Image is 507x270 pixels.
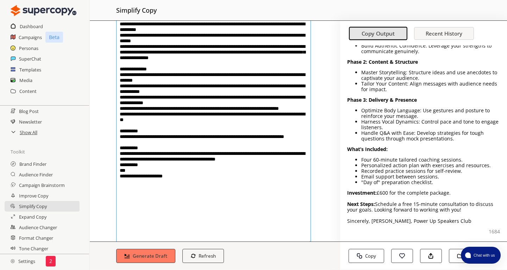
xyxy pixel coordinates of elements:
[19,180,65,190] a: Campaign Brainstorm
[349,249,384,263] button: Copy
[471,252,496,258] span: Chat with us
[361,168,500,174] p: Recorded practice sessions for self-review.
[361,180,500,185] p: "Day of" preparation checklist.
[19,54,41,64] a: SuperChat
[361,43,500,54] p: Build Authentic Confidence: Leverage your strengths to communicate genuinely.
[349,27,407,40] button: Copy Output
[19,86,37,96] a: Content
[414,27,474,40] button: Recent History
[19,243,48,254] a: Tone Changer
[461,247,501,264] button: atlas-launcher
[347,189,377,196] strong: Investment:
[361,130,500,142] p: Handle Q&A with Ease: Develop strategies for tough questions through mock presentations.
[19,233,53,243] a: Format Changer
[19,190,48,201] a: Improve Copy
[489,229,500,234] p: 1684
[347,146,388,152] strong: What’s Included:
[361,174,500,180] p: Email support between sessions.
[45,32,63,43] p: Beta
[361,163,500,168] p: Personalized action plan with exercises and resources.
[19,106,39,117] a: Blog Post
[347,96,417,103] strong: Phase 3: Delivery & Presence
[426,30,462,37] b: Recent History
[133,253,167,259] b: Generate Draft
[361,81,500,92] p: Tailor Your Content: Align messages with audience needs for impact.
[347,58,418,65] strong: Phase 2: Content & Structure
[347,201,375,207] strong: Next Steps:
[19,32,42,43] a: Campaigns
[116,4,157,17] h2: simplify copy
[11,4,76,18] img: Close
[20,21,43,32] a: Dashboard
[361,157,500,163] p: Four 60-minute tailored coaching sessions.
[19,43,38,54] a: Personas
[11,259,15,263] img: Close
[116,249,175,263] button: Generate Draft
[347,201,500,213] p: Schedule a free 15-minute consultation to discuss your goals. Looking forward to working with you!
[347,190,500,196] p: £600 for the complete package.
[19,222,57,233] a: Audience Changer
[19,159,46,169] a: Brand Finder
[361,70,500,81] p: Master Storytelling: Structure ideas and use anecdotes to captivate your audience.
[199,253,216,259] b: Refresh
[19,201,47,212] a: Simplify Copy
[20,127,37,138] a: Show All
[19,212,46,222] a: Expand Copy
[19,75,32,86] a: Media
[49,258,52,264] p: 2
[19,169,53,180] a: Audience Finder
[19,117,42,127] a: Newsletter
[361,108,500,119] p: Optimize Body Language: Use gestures and posture to reinforce your message.
[362,30,395,37] b: Copy Output
[361,119,500,130] p: Harness Vocal Dynamics: Control pace and tone to engage listeners.
[182,249,224,263] button: Refresh
[365,253,376,259] b: Copy
[19,64,41,75] a: Templates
